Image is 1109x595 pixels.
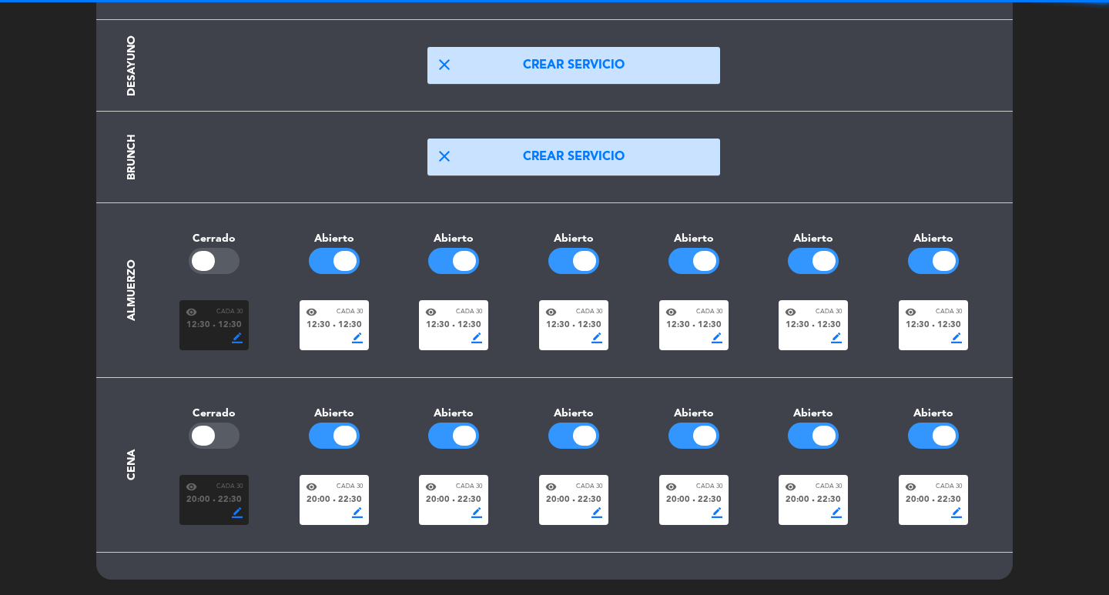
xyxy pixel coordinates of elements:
span: Cada 30 [216,482,243,492]
span: visibility [425,481,437,493]
span: Cada 30 [936,307,962,317]
div: Abierto [394,230,514,248]
span: Cada 30 [337,307,363,317]
div: Abierto [634,230,754,248]
span: border_color [591,333,602,343]
span: Cada 30 [816,307,842,317]
span: border_color [232,333,243,343]
span: 20:00 [186,493,210,507]
div: Abierto [514,405,634,423]
span: Cada 30 [816,482,842,492]
span: Cada 30 [216,307,243,317]
span: visibility [306,306,317,318]
span: visibility [785,481,796,493]
span: 22:30 [698,493,722,507]
span: 20:00 [546,493,570,507]
span: 20:00 [426,493,450,507]
span: Cada 30 [576,307,602,317]
span: 20:00 [906,493,930,507]
div: Almuerzo [123,259,141,321]
div: Abierto [873,405,993,423]
span: border_color [352,333,363,343]
button: closeCrear servicio [427,139,720,175]
span: fiber_manual_record [213,324,216,327]
span: fiber_manual_record [572,324,575,327]
span: 22:30 [338,493,362,507]
span: 20:00 [307,493,330,507]
span: 20:00 [666,493,690,507]
span: 12:30 [817,319,841,333]
span: 12:30 [906,319,930,333]
div: Cena [123,450,141,480]
span: fiber_manual_record [452,324,455,327]
span: visibility [665,481,677,493]
span: fiber_manual_record [333,499,336,502]
span: visibility [785,306,796,318]
span: border_color [471,507,482,518]
span: close [435,147,454,165]
span: 22:30 [937,493,961,507]
span: fiber_manual_record [572,499,575,502]
span: border_color [712,507,722,518]
span: 12:30 [307,319,330,333]
span: border_color [951,333,962,343]
span: visibility [425,306,437,318]
div: Abierto [274,405,394,423]
span: fiber_manual_record [692,324,695,327]
span: 12:30 [218,319,242,333]
span: 12:30 [578,319,601,333]
span: visibility [665,306,677,318]
span: 20:00 [786,493,809,507]
span: 22:30 [817,493,841,507]
span: Cada 30 [696,307,722,317]
span: 22:30 [218,493,242,507]
span: border_color [591,507,602,518]
span: 12:30 [937,319,961,333]
span: 12:30 [546,319,570,333]
span: border_color [712,333,722,343]
span: border_color [232,507,243,518]
div: Abierto [754,230,874,248]
div: Abierto [754,405,874,423]
span: 12:30 [457,319,481,333]
span: 12:30 [666,319,690,333]
span: fiber_manual_record [692,499,695,502]
span: visibility [905,481,916,493]
span: fiber_manual_record [452,499,455,502]
span: border_color [831,507,842,518]
span: Cada 30 [576,482,602,492]
div: Abierto [514,230,634,248]
div: Abierto [873,230,993,248]
div: Desayuno [123,35,141,96]
span: border_color [951,507,962,518]
div: Abierto [274,230,394,248]
span: fiber_manual_record [932,324,935,327]
span: 12:30 [786,319,809,333]
span: Cada 30 [456,307,482,317]
div: Abierto [394,405,514,423]
span: fiber_manual_record [932,499,935,502]
span: border_color [831,333,842,343]
span: Cada 30 [936,482,962,492]
div: Brunch [123,134,141,180]
span: visibility [186,306,197,318]
span: 12:30 [338,319,362,333]
span: visibility [545,306,557,318]
span: fiber_manual_record [812,499,815,502]
span: fiber_manual_record [333,324,336,327]
span: 12:30 [186,319,210,333]
span: Cada 30 [456,482,482,492]
span: 12:30 [426,319,450,333]
span: 12:30 [698,319,722,333]
span: border_color [352,507,363,518]
button: closeCrear servicio [427,47,720,84]
span: close [435,55,454,74]
span: fiber_manual_record [213,499,216,502]
div: Abierto [634,405,754,423]
span: visibility [186,481,197,493]
span: visibility [306,481,317,493]
span: visibility [905,306,916,318]
span: Cada 30 [696,482,722,492]
span: visibility [545,481,557,493]
div: Cerrado [154,230,274,248]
